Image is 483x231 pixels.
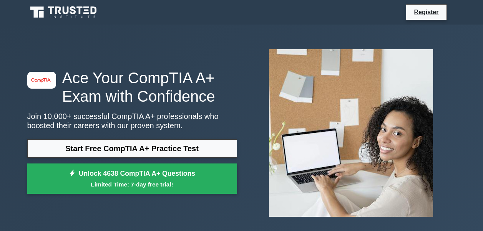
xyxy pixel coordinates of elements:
h1: Ace Your CompTIA A+ Exam with Confidence [27,69,237,106]
small: Limited Time: 7-day free trial! [37,180,227,189]
p: Join 10,000+ successful CompTIA A+ professionals who boosted their careers with our proven system. [27,112,237,130]
a: Unlock 4638 CompTIA A+ QuestionsLimited Time: 7-day free trial! [27,163,237,194]
a: Register [409,7,443,17]
a: Start Free CompTIA A+ Practice Test [27,139,237,158]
